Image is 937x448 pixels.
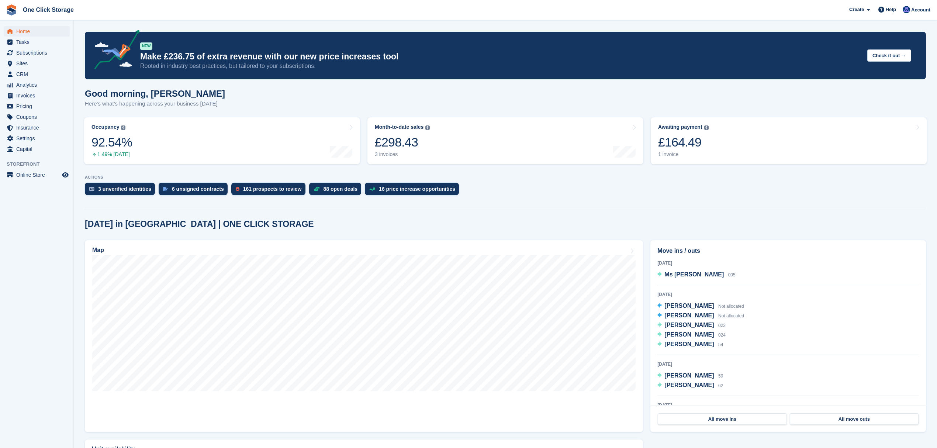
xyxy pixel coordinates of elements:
div: Month-to-date sales [375,124,423,130]
a: [PERSON_NAME] 54 [657,340,723,349]
a: menu [4,112,70,122]
span: Subscriptions [16,48,60,58]
span: Not allocated [718,313,744,318]
a: menu [4,37,70,47]
div: [DATE] [657,260,919,266]
span: Not allocated [718,304,744,309]
a: One Click Storage [20,4,77,16]
div: 1 invoice [658,151,709,158]
a: menu [4,170,70,180]
a: Map [85,240,643,432]
a: 161 prospects to review [231,183,309,199]
a: menu [4,133,70,144]
h2: Move ins / outs [657,247,919,255]
p: Here's what's happening across your business [DATE] [85,100,225,108]
img: verify_identity-adf6edd0f0f0b5bbfe63781bf79b02c33cf7c696d77639b501bdc392416b5a36.svg [89,187,94,191]
img: contract_signature_icon-13c848040528278c33f63329250d36e43548de30e8caae1d1a13099fd9432cc5.svg [163,187,168,191]
a: [PERSON_NAME] 023 [657,321,726,330]
div: [DATE] [657,291,919,298]
a: Ms [PERSON_NAME] 005 [657,270,735,280]
a: [PERSON_NAME] 024 [657,330,726,340]
span: Home [16,26,60,37]
span: Settings [16,133,60,144]
a: menu [4,101,70,111]
a: menu [4,26,70,37]
img: Thomas [903,6,910,13]
p: ACTIONS [85,175,926,180]
h2: Map [92,247,104,254]
img: price-adjustments-announcement-icon-8257ccfd72463d97f412b2fc003d46551f7dbcb40ab6d574587a9cd5c0d94... [88,30,140,72]
div: Occupancy [91,124,119,130]
h2: [DATE] in [GEOGRAPHIC_DATA] | ONE CLICK STORAGE [85,219,314,229]
a: menu [4,69,70,79]
div: 92.54% [91,135,132,150]
a: 16 price increase opportunities [365,183,463,199]
div: Awaiting payment [658,124,702,130]
img: prospect-51fa495bee0391a8d652442698ab0144808aea92771e9ea1ae160a38d050c398.svg [236,187,239,191]
span: Coupons [16,112,60,122]
span: Tasks [16,37,60,47]
span: Analytics [16,80,60,90]
a: menu [4,123,70,133]
button: Check it out → [867,49,911,62]
a: [PERSON_NAME] Not allocated [657,301,744,311]
a: All move outs [790,413,919,425]
a: [PERSON_NAME] 59 [657,371,723,381]
span: Account [911,6,930,14]
span: Ms [PERSON_NAME] [664,271,724,278]
span: Online Store [16,170,60,180]
a: 6 unsigned contracts [159,183,231,199]
span: [PERSON_NAME] [664,382,714,388]
div: 6 unsigned contracts [172,186,224,192]
span: Sites [16,58,60,69]
span: Insurance [16,123,60,133]
span: 005 [728,272,736,278]
span: 59 [718,373,723,379]
a: 88 open deals [309,183,365,199]
span: Invoices [16,90,60,101]
img: icon-info-grey-7440780725fd019a000dd9b08b2336e03edf1995a4989e88bcd33f0948082b44.svg [425,125,430,130]
p: Make £236.75 of extra revenue with our new price increases tool [140,51,861,62]
span: [PERSON_NAME] [664,303,714,309]
div: £164.49 [658,135,709,150]
span: [PERSON_NAME] [664,372,714,379]
div: [DATE] [657,402,919,409]
span: CRM [16,69,60,79]
span: [PERSON_NAME] [664,331,714,338]
a: 3 unverified identities [85,183,159,199]
span: 62 [718,383,723,388]
span: Create [849,6,864,13]
a: Awaiting payment £164.49 1 invoice [651,117,927,164]
div: NEW [140,42,152,50]
p: Rooted in industry best practices, but tailored to your subscriptions. [140,62,861,70]
img: icon-info-grey-7440780725fd019a000dd9b08b2336e03edf1995a4989e88bcd33f0948082b44.svg [704,125,709,130]
span: Storefront [7,161,73,168]
span: 54 [718,342,723,347]
a: menu [4,48,70,58]
a: Occupancy 92.54% 1.49% [DATE] [84,117,360,164]
span: Help [886,6,896,13]
div: 16 price increase opportunities [379,186,455,192]
span: [PERSON_NAME] [664,322,714,328]
h1: Good morning, [PERSON_NAME] [85,89,225,99]
a: [PERSON_NAME] Not allocated [657,311,744,321]
span: Capital [16,144,60,154]
a: menu [4,80,70,90]
a: Month-to-date sales £298.43 3 invoices [367,117,643,164]
div: [DATE] [657,361,919,368]
a: All move ins [658,413,786,425]
div: £298.43 [375,135,430,150]
span: [PERSON_NAME] [664,341,714,347]
a: menu [4,58,70,69]
a: [PERSON_NAME] 62 [657,381,723,390]
span: Pricing [16,101,60,111]
img: deal-1b604bf984904fb50ccaf53a9ad4b4a5d6e5aea283cecdc64d6e3604feb123c2.svg [314,186,320,192]
span: [PERSON_NAME] [664,312,714,318]
span: 023 [718,323,726,328]
div: 3 unverified identities [98,186,151,192]
a: menu [4,144,70,154]
img: stora-icon-8386f47178a22dfd0bd8f6a31ec36ba5ce8667c1dd55bd0f319d3a0aa187defe.svg [6,4,17,15]
div: 161 prospects to review [243,186,302,192]
div: 3 invoices [375,151,430,158]
a: Preview store [61,170,70,179]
